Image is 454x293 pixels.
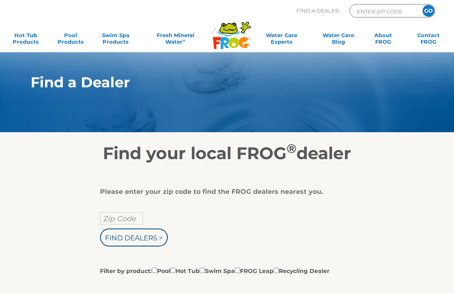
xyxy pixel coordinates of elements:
h1: Find a Dealer [31,74,394,91]
input: Filter by product:PoolHot TubSwim SpaFROG LeapRecycling Dealer [152,268,157,273]
a: Water CareBlog [321,32,356,48]
h2: Find your local FROG dealer [18,143,436,163]
a: PoolProducts [53,32,88,48]
input: Zip Code Form [356,7,411,16]
div: Please enter your zip code to find the FROG dealers nearest you. [100,188,347,196]
sup: ∞ [182,38,185,42]
a: AboutFROG [366,32,401,48]
input: Filter by product:PoolHot TubSwim SpaFROG LeapRecycling Dealer [170,268,176,273]
a: Water CareExperts [252,32,311,48]
label: Filter by product: Pool Hot Tub Swim Spa FROG Leap Recycling Dealer [100,266,329,275]
p: Find A Dealer [296,4,339,18]
a: ContactFROG [411,32,446,48]
input: Filter by product:PoolHot TubSwim SpaFROG LeapRecycling Dealer [235,268,240,273]
input: Find Dealers > [100,229,168,246]
input: GO [423,5,434,17]
input: Filter by product:PoolHot TubSwim SpaFROG LeapRecycling Dealer [200,268,205,273]
a: Swim SpaProducts [98,32,134,48]
sup: ® [287,141,296,156]
a: Fresh MineralWater∞ [143,32,208,48]
a: Hot TubProducts [8,32,43,48]
input: Filter by product:PoolHot TubSwim SpaFROG LeapRecycling Dealer [274,268,279,273]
